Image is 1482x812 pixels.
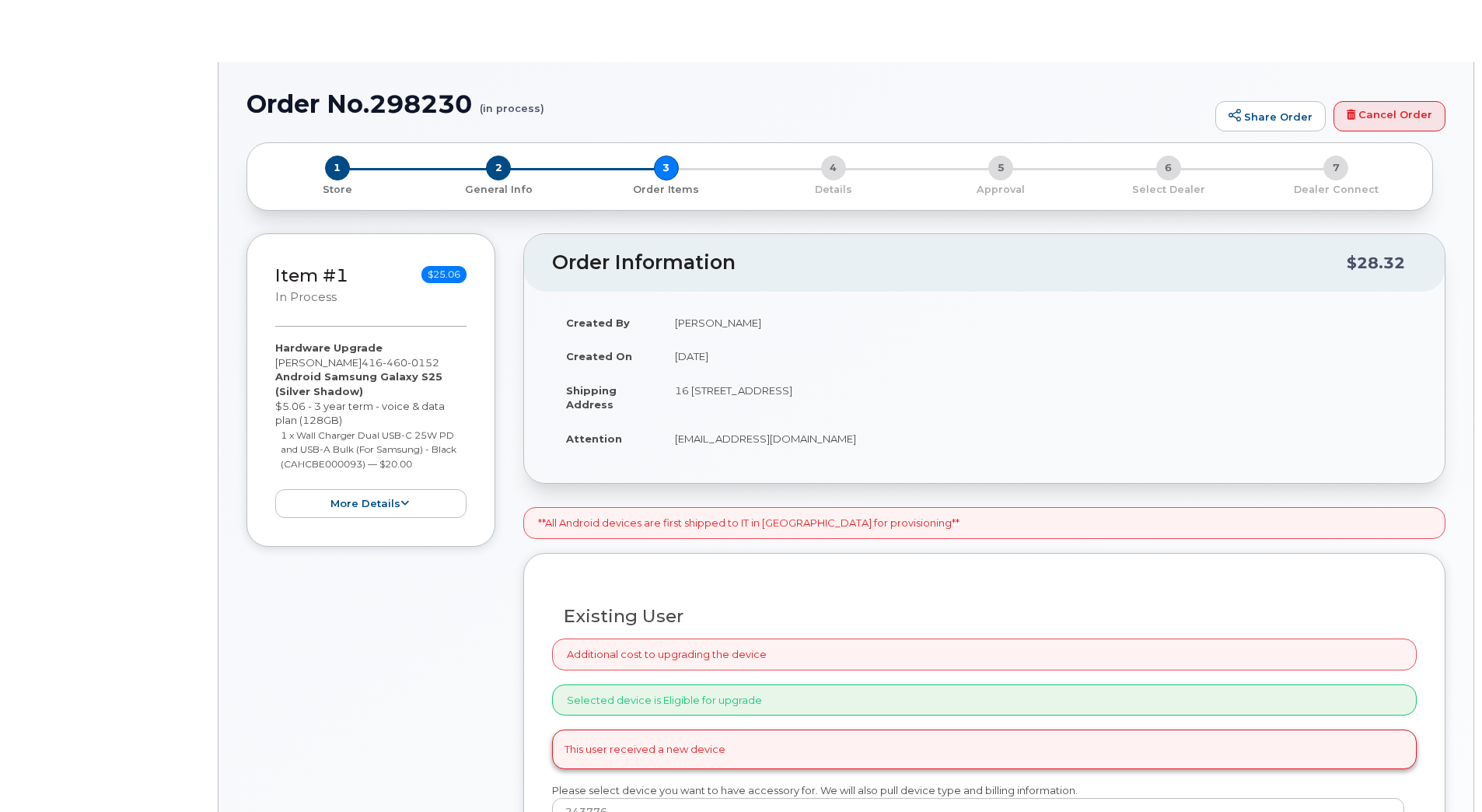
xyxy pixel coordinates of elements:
[275,264,348,286] a: Item #1
[325,156,350,180] span: 1
[566,350,632,362] strong: Created On
[275,489,467,518] button: more details
[1347,248,1405,278] div: $28.32
[414,180,582,197] a: 2 General Info
[362,356,439,369] span: 416
[260,180,414,197] a: 1 Store
[486,156,511,180] span: 2
[661,306,1417,340] td: [PERSON_NAME]
[246,90,1208,117] h1: Order No.298230
[1333,101,1445,132] a: Cancel Order
[552,730,1417,769] div: This user received a new device
[275,341,383,354] strong: Hardware Upgrade
[552,639,1417,670] div: Additional cost to upgrading the device
[538,516,959,530] p: **All Android devices are first shipped to IT in [GEOGRAPHIC_DATA] for provisioning**
[661,373,1417,422] td: 16 [STREET_ADDRESS]
[266,183,408,197] p: Store
[661,422,1417,456] td: [EMAIL_ADDRESS][DOMAIN_NAME]
[421,266,467,283] span: $25.06
[552,252,1347,274] h2: Order Information
[480,90,544,114] small: (in process)
[275,341,467,518] div: [PERSON_NAME] $5.06 - 3 year term - voice & data plan (128GB)
[661,339,1417,373] td: [DATE]
[566,317,630,329] strong: Created By
[407,356,439,369] span: 0152
[275,370,442,397] strong: Android Samsung Galaxy S25 (Silver Shadow)
[1215,101,1326,132] a: Share Order
[383,356,407,369] span: 460
[552,684,1417,716] div: Selected device is Eligible for upgrade
[566,432,622,445] strong: Attention
[421,183,575,197] p: General Info
[566,384,617,411] strong: Shipping Address
[281,429,456,470] small: 1 x Wall Charger Dual USB-C 25W PD and USB-A Bulk (For Samsung) - Black (CAHCBE000093) — $20.00
[275,290,337,304] small: in process
[564,607,1405,626] h3: Existing User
